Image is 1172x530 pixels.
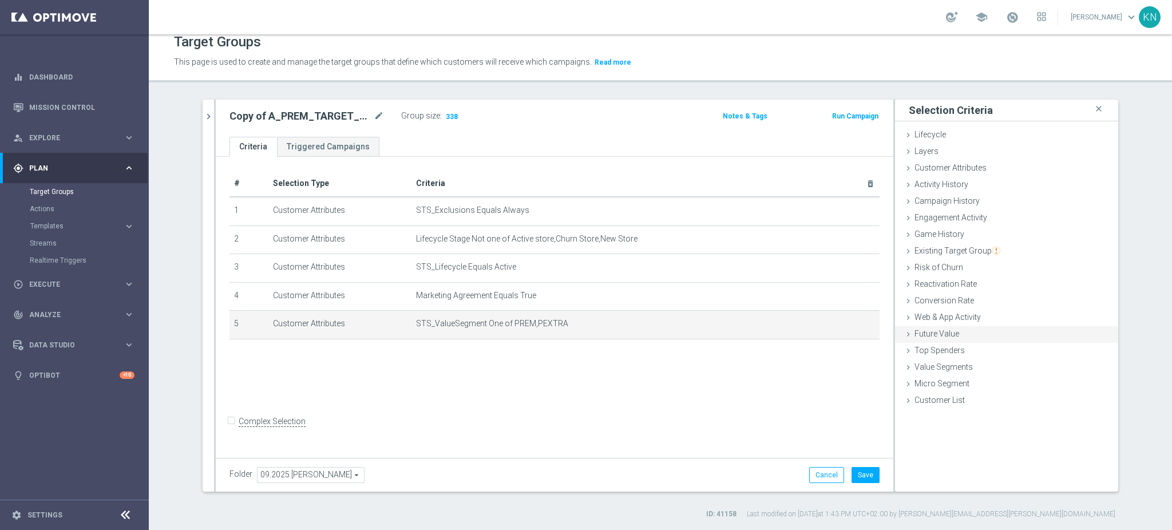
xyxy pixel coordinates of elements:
[120,371,134,379] div: +10
[722,110,769,122] button: Notes & Tags
[229,311,268,339] td: 5
[29,281,124,288] span: Execute
[13,73,135,82] button: equalizer Dashboard
[229,469,252,479] label: Folder
[416,205,529,215] span: STS_Exclusions Equals Always
[203,111,214,122] i: chevron_right
[30,222,135,231] button: Templates keyboard_arrow_right
[229,226,268,254] td: 2
[866,179,875,188] i: delete_forever
[914,130,946,139] span: Lifecycle
[914,379,969,388] span: Micro Segment
[229,109,371,123] h2: Copy of A_PREM_TARGET_SCRATCH_EKSTRAKLASA_180725
[13,310,124,320] div: Analyze
[416,262,516,272] span: STS_Lifecycle Equals Active
[13,340,124,350] div: Data Studio
[13,310,135,319] div: track_changes Analyze keyboard_arrow_right
[909,104,993,117] h3: Selection Criteria
[239,416,306,427] label: Complex Selection
[229,171,268,197] th: #
[30,200,148,217] div: Actions
[229,282,268,311] td: 4
[416,319,568,329] span: STS_ValueSegment One of PREM,PEXTRA
[124,309,134,320] i: keyboard_arrow_right
[29,311,124,318] span: Analyze
[13,72,23,82] i: equalizer
[229,254,268,283] td: 3
[29,360,120,390] a: Optibot
[29,135,124,141] span: Explore
[13,371,135,380] div: lightbulb Optibot +10
[975,11,988,23] span: school
[914,147,939,156] span: Layers
[914,246,1000,255] span: Existing Target Group
[445,112,459,123] span: 338
[13,341,135,350] button: Data Studio keyboard_arrow_right
[706,509,737,519] label: ID: 41158
[13,62,134,92] div: Dashboard
[29,165,124,172] span: Plan
[416,291,536,300] span: Marketing Agreement Equals True
[30,235,148,252] div: Streams
[30,183,148,200] div: Target Groups
[13,164,135,173] button: gps_fixed Plan keyboard_arrow_right
[831,110,880,122] button: Run Campaign
[13,133,135,143] button: person_search Explore keyboard_arrow_right
[809,467,844,483] button: Cancel
[124,132,134,143] i: keyboard_arrow_right
[914,163,987,172] span: Customer Attributes
[13,279,124,290] div: Execute
[268,197,411,226] td: Customer Attributes
[268,171,411,197] th: Selection Type
[440,111,442,121] label: :
[852,467,880,483] button: Save
[268,226,411,254] td: Customer Attributes
[29,342,124,349] span: Data Studio
[13,133,124,143] div: Explore
[11,510,22,520] i: settings
[229,137,277,157] a: Criteria
[914,362,973,371] span: Value Segments
[374,109,384,123] i: mode_edit
[914,230,964,239] span: Game History
[401,111,440,121] label: Group size
[914,296,974,305] span: Conversion Rate
[13,163,23,173] i: gps_fixed
[13,360,134,390] div: Optibot
[30,252,148,269] div: Realtime Triggers
[30,204,119,213] a: Actions
[203,100,214,133] button: chevron_right
[13,280,135,289] button: play_circle_outline Execute keyboard_arrow_right
[30,256,119,265] a: Realtime Triggers
[914,313,981,322] span: Web & App Activity
[124,163,134,173] i: keyboard_arrow_right
[29,92,134,122] a: Mission Control
[174,57,592,66] span: This page is used to create and manage the target groups that define which customers will receive...
[914,263,963,272] span: Risk of Churn
[268,254,411,283] td: Customer Attributes
[30,223,112,230] span: Templates
[124,221,134,232] i: keyboard_arrow_right
[914,213,987,222] span: Engagement Activity
[174,34,261,50] h1: Target Groups
[29,62,134,92] a: Dashboard
[30,223,124,230] div: Templates
[914,279,977,288] span: Reactivation Rate
[124,279,134,290] i: keyboard_arrow_right
[914,346,965,355] span: Top Spenders
[30,217,148,235] div: Templates
[747,509,1115,519] label: Last modified on [DATE] at 1:43 PM UTC+02:00 by [PERSON_NAME][EMAIL_ADDRESS][PERSON_NAME][DOMAIN_...
[914,196,980,205] span: Campaign History
[416,179,445,188] span: Criteria
[229,197,268,226] td: 1
[13,310,23,320] i: track_changes
[268,282,411,311] td: Customer Attributes
[13,103,135,112] button: Mission Control
[13,133,23,143] i: person_search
